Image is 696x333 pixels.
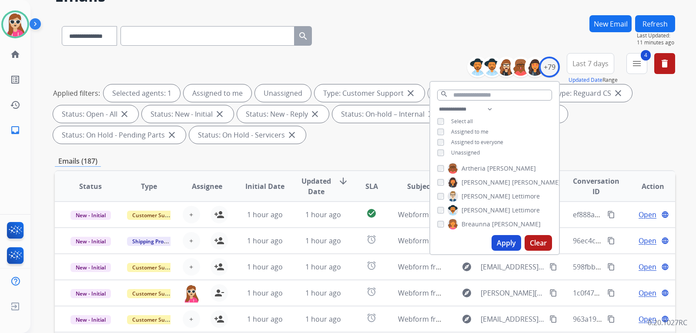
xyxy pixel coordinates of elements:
[481,262,544,272] span: [EMAIL_ADDRESS][DOMAIN_NAME]
[10,125,20,135] mat-icon: inbox
[661,289,669,297] mat-icon: language
[462,206,510,215] span: [PERSON_NAME]
[366,234,377,245] mat-icon: alarm
[214,109,225,119] mat-icon: close
[184,84,251,102] div: Assigned to me
[661,315,669,323] mat-icon: language
[492,235,521,251] button: Apply
[639,262,656,272] span: Open
[247,262,283,272] span: 1 hour ago
[10,74,20,85] mat-icon: list_alt
[659,58,670,69] mat-icon: delete
[607,211,615,219] mat-icon: content_copy
[70,263,111,272] span: New - Initial
[607,289,615,297] mat-icon: content_copy
[237,105,329,123] div: Status: New - Reply
[426,109,437,119] mat-icon: close
[398,236,595,246] span: Webform from [EMAIL_ADDRESS][DOMAIN_NAME] on [DATE]
[661,263,669,271] mat-icon: language
[366,208,377,219] mat-icon: check_circle
[183,206,200,223] button: +
[492,220,541,229] span: [PERSON_NAME]
[53,126,186,144] div: Status: On Hold - Pending Parts
[167,130,177,140] mat-icon: close
[398,210,595,219] span: Webform from [EMAIL_ADDRESS][DOMAIN_NAME] on [DATE]
[626,53,647,74] button: 4
[632,58,642,69] mat-icon: menu
[214,209,224,220] mat-icon: person_add
[10,49,20,60] mat-icon: home
[639,235,656,246] span: Open
[189,314,193,324] span: +
[549,289,557,297] mat-icon: content_copy
[189,235,193,246] span: +
[462,288,472,298] mat-icon: explore
[512,178,561,187] span: [PERSON_NAME]
[338,176,348,186] mat-icon: arrow_downward
[247,210,283,219] span: 1 hour ago
[305,210,341,219] span: 1 hour ago
[247,314,283,324] span: 1 hour ago
[607,263,615,271] mat-icon: content_copy
[407,181,433,192] span: Subject
[298,31,308,41] mat-icon: search
[648,317,687,328] p: 0.20.1027RC
[183,310,200,328] button: +
[70,315,111,324] span: New - Initial
[635,15,675,32] button: Refresh
[545,84,632,102] div: Type: Reguard CS
[245,181,284,192] span: Initial Date
[214,288,224,298] mat-icon: person_remove
[572,62,609,65] span: Last 7 days
[641,50,651,61] span: 4
[451,149,480,156] span: Unassigned
[310,109,320,119] mat-icon: close
[189,126,306,144] div: Status: On Hold - Servicers
[569,77,602,84] button: Updated Date
[613,88,623,98] mat-icon: close
[332,105,445,123] div: Status: On-hold – Internal
[127,237,187,246] span: Shipping Protection
[189,209,193,220] span: +
[617,171,675,202] th: Action
[525,235,552,251] button: Clear
[127,211,184,220] span: Customer Support
[247,288,283,298] span: 1 hour ago
[607,237,615,245] mat-icon: content_copy
[589,15,632,32] button: New Email
[183,232,200,249] button: +
[462,164,485,173] span: Artheria
[53,88,100,98] p: Applied filters:
[366,313,377,323] mat-icon: alarm
[315,84,425,102] div: Type: Customer Support
[142,105,234,123] div: Status: New - Initial
[214,314,224,324] mat-icon: person_add
[287,130,297,140] mat-icon: close
[183,284,200,303] img: agent-avatar
[119,109,130,119] mat-icon: close
[639,314,656,324] span: Open
[141,181,157,192] span: Type
[481,314,544,324] span: [EMAIL_ADDRESS][DOMAIN_NAME]
[183,258,200,276] button: +
[53,105,138,123] div: Status: Open - All
[398,314,595,324] span: Webform from [EMAIL_ADDRESS][DOMAIN_NAME] on [DATE]
[305,288,341,298] span: 1 hour ago
[104,84,180,102] div: Selected agents: 1
[637,32,675,39] span: Last Updated:
[569,76,618,84] span: Range
[451,128,489,135] span: Assigned to me
[10,100,20,110] mat-icon: history
[366,286,377,297] mat-icon: alarm
[255,84,311,102] div: Unassigned
[189,262,193,272] span: +
[661,211,669,219] mat-icon: language
[462,314,472,324] mat-icon: explore
[305,236,341,246] span: 1 hour ago
[214,262,224,272] mat-icon: person_add
[639,209,656,220] span: Open
[405,88,416,98] mat-icon: close
[462,220,490,229] span: Breaunna
[192,181,222,192] span: Assignee
[607,315,615,323] mat-icon: content_copy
